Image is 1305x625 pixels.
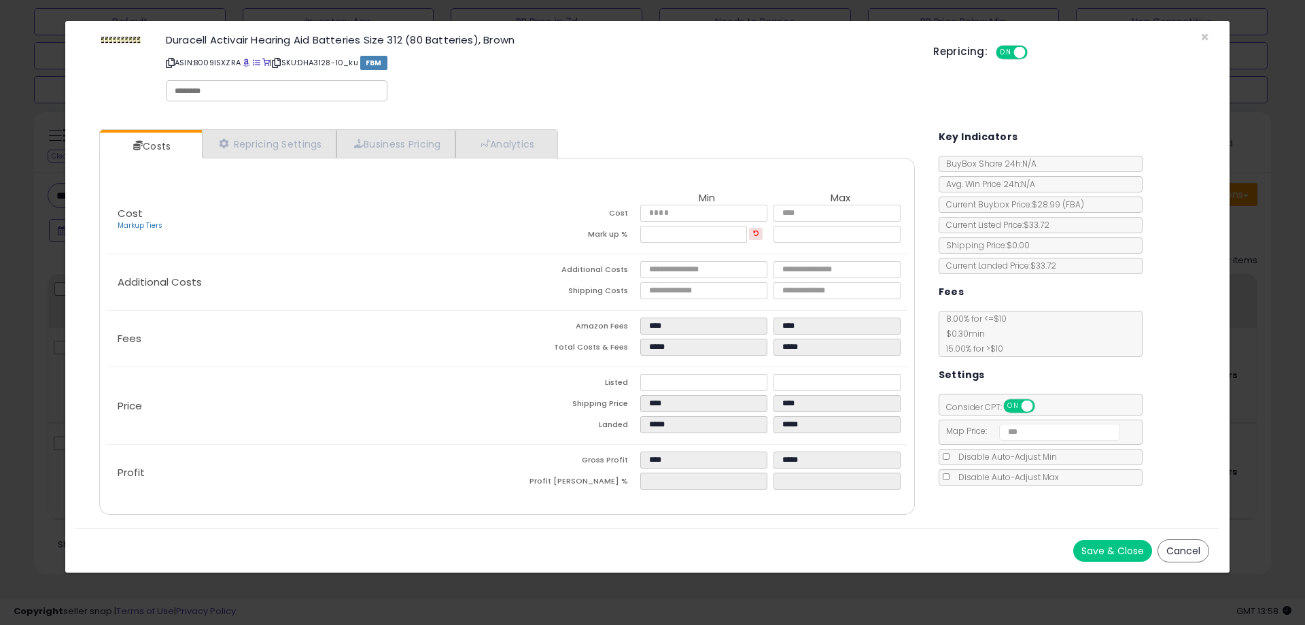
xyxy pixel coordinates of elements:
button: Save & Close [1073,540,1152,562]
td: Gross Profit [507,452,640,473]
h5: Settings [939,367,985,384]
td: Additional Costs [507,261,640,282]
a: Markup Tiers [118,220,162,231]
h5: Repricing: [933,46,988,57]
span: Disable Auto-Adjust Min [952,451,1057,462]
td: Amazon Fees [507,318,640,339]
td: Landed [507,416,640,437]
span: $28.99 [1032,199,1084,210]
span: × [1200,27,1209,47]
a: Costs [100,133,201,160]
span: Current Listed Price: $33.72 [939,219,1049,231]
span: $0.30 min [939,328,985,339]
span: 15.00 % for > $10 [939,343,1003,354]
a: Your listing only [262,57,270,68]
a: BuyBox page [243,57,250,68]
span: 8.00 % for <= $10 [939,313,1007,354]
span: Consider CPT: [939,401,1053,413]
a: Repricing Settings [202,130,336,158]
span: Disable Auto-Adjust Max [952,471,1059,483]
p: Cost [107,208,507,231]
h5: Key Indicators [939,129,1018,146]
td: Mark up % [507,226,640,247]
span: Current Landed Price: $33.72 [939,260,1056,271]
span: BuyBox Share 24h: N/A [939,158,1037,169]
span: Current Buybox Price: [939,199,1084,210]
a: Business Pricing [336,130,455,158]
span: Shipping Price: $0.00 [939,239,1030,251]
span: FBM [360,56,387,70]
p: Profit [107,467,507,478]
img: 31TDly44TLL._SL60_.jpg [101,35,141,44]
td: Cost [507,205,640,226]
a: All offer listings [253,57,260,68]
td: Profit [PERSON_NAME] % [507,473,640,494]
button: Cancel [1158,539,1209,562]
td: Shipping Price [507,395,640,416]
td: Shipping Costs [507,282,640,303]
h3: Duracell Activair Hearing Aid Batteries Size 312 (80 Batteries), Brown [166,35,913,45]
span: Avg. Win Price 24h: N/A [939,178,1035,190]
p: ASIN: B009ISXZRA | SKU: DHA3128-10_ku [166,52,913,73]
h5: Fees [939,284,964,301]
td: Listed [507,374,640,395]
th: Max [773,192,907,205]
th: Min [640,192,773,205]
span: ( FBA ) [1062,199,1084,210]
p: Price [107,401,507,411]
td: Total Costs & Fees [507,339,640,360]
p: Fees [107,333,507,344]
span: OFF [1026,47,1047,58]
span: ON [997,47,1014,58]
span: OFF [1032,401,1054,412]
p: Additional Costs [107,277,507,288]
span: ON [1005,401,1022,412]
span: Map Price: [939,425,1121,437]
a: Analytics [455,130,556,158]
